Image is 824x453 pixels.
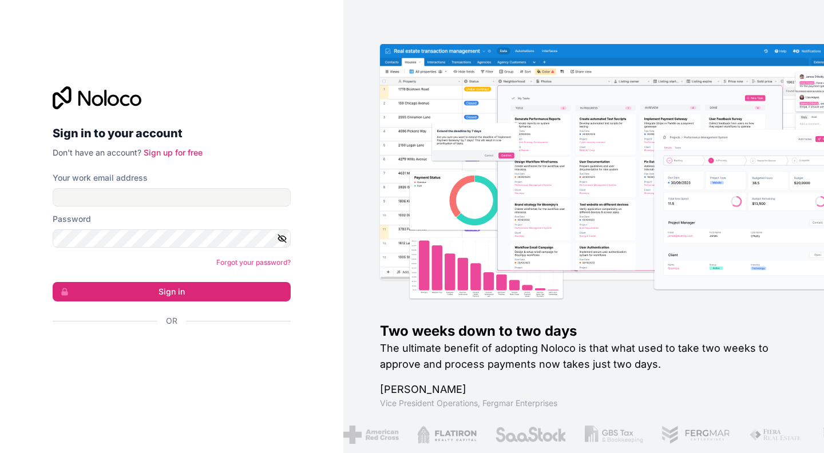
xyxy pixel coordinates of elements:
h1: Vice President Operations , Fergmar Enterprises [380,398,787,409]
label: Your work email address [53,172,148,184]
h1: Two weeks down to two days [380,322,787,340]
input: Email address [53,188,291,206]
iframe: Sign in with Google Button [47,339,287,364]
h2: The ultimate benefit of adopting Noloco is that what used to take two weeks to approve and proces... [380,340,787,372]
a: Sign up for free [144,148,203,157]
a: Forgot your password? [216,258,291,267]
span: Don't have an account? [53,148,141,157]
span: Or [166,315,177,327]
img: /assets/flatiron-C8eUkumj.png [415,426,475,444]
img: /assets/saastock-C6Zbiodz.png [493,426,565,444]
input: Password [53,229,291,248]
h1: [PERSON_NAME] [380,382,787,398]
label: Password [53,213,91,225]
img: /assets/fiera-fwj2N5v4.png [747,426,801,444]
img: /assets/american-red-cross-BAupjrZR.png [342,426,397,444]
img: /assets/fergmar-CudnrXN5.png [660,426,730,444]
button: Sign in [53,282,291,301]
h2: Sign in to your account [53,123,291,144]
img: /assets/gbstax-C-GtDUiK.png [583,426,641,444]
